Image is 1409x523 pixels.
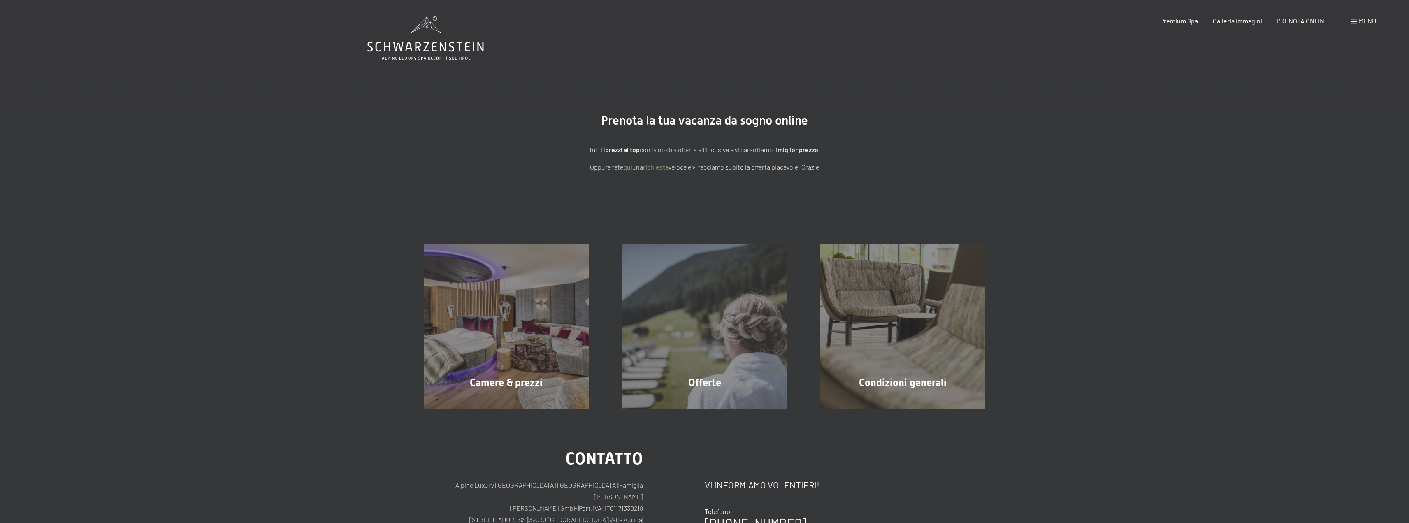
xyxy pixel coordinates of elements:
span: | [578,504,579,512]
p: Oppure fate una veloce e vi facciamo subito la offerta piacevole. Grazie [499,162,910,172]
span: Prenota la tua vacanza da sogno online [601,113,808,128]
a: Vacanze in Trentino Alto Adige all'Hotel Schwarzenstein Camere & prezzi [407,244,606,409]
strong: miglior prezzo [778,146,818,153]
strong: prezzi al top [605,146,640,153]
a: Premium Spa [1160,17,1198,25]
a: Vacanze in Trentino Alto Adige all'Hotel Schwarzenstein Condizioni generali [803,244,1002,409]
a: PRENOTA ONLINE [1277,17,1328,25]
p: Tutti i con la nostra offerta all'incusive e vi garantiamo il ! [499,144,910,155]
span: Vi informiamo volentieri! [705,479,819,490]
span: Contatto [566,449,643,468]
a: Galleria immagini [1213,17,1262,25]
span: Menu [1359,17,1376,25]
a: quì [623,163,632,171]
span: Telefono [705,507,730,515]
span: Camere & prezzi [470,377,543,388]
span: Condizioni generali [859,377,947,388]
span: | [618,481,619,489]
a: richiesta [643,163,669,171]
a: Vacanze in Trentino Alto Adige all'Hotel Schwarzenstein Offerte [606,244,804,409]
span: Offerte [688,377,721,388]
